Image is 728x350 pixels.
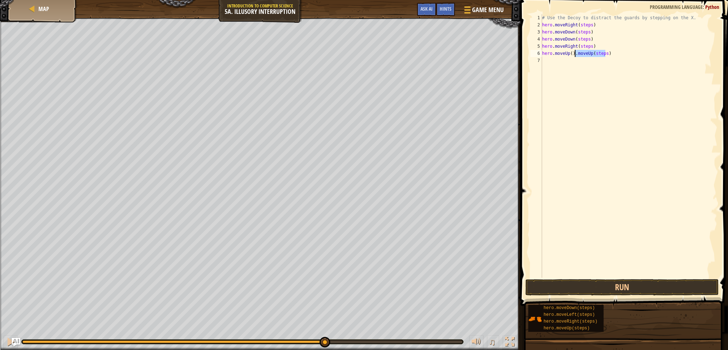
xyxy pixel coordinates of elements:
[705,4,719,10] span: Python
[38,5,49,13] span: Map
[3,36,725,42] div: Delete
[530,50,542,57] div: 6
[528,312,542,326] img: portrait.png
[530,21,542,28] div: 2
[3,49,725,55] div: Sign out
[3,30,725,36] div: Move To ...
[650,4,703,10] span: Programming language
[703,4,705,10] span: :
[530,36,542,43] div: 4
[3,9,66,17] input: Search outlines
[12,338,20,346] button: Ask AI
[417,3,436,16] button: Ask AI
[503,335,517,350] button: Toggle fullscreen
[3,3,149,9] div: Home
[530,14,542,21] div: 1
[4,335,18,350] button: Ctrl + P: Pause
[3,23,725,30] div: Sort New > Old
[525,279,719,296] button: Run
[544,312,595,317] span: hero.moveLeft(steps)
[487,335,499,350] button: ♫
[530,43,542,50] div: 5
[36,5,49,13] a: Map
[440,5,451,12] span: Hints
[472,5,504,15] span: Game Menu
[544,326,590,331] span: hero.moveUp(steps)
[488,336,496,347] span: ♫
[544,305,595,310] span: hero.moveDown(steps)
[530,28,542,36] div: 3
[3,42,725,49] div: Options
[469,335,483,350] button: Adjust volume
[530,57,542,64] div: 7
[3,17,725,23] div: Sort A > Z
[544,319,597,324] span: hero.moveRight(steps)
[421,5,433,12] span: Ask AI
[459,3,508,20] button: Game Menu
